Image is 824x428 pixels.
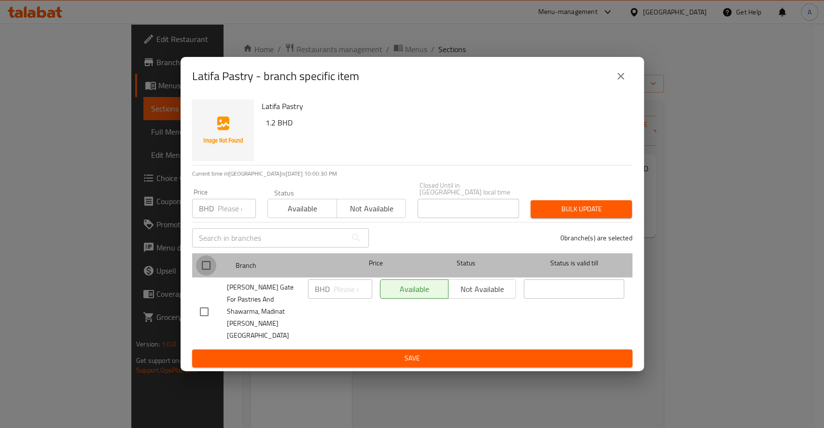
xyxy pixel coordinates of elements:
button: close [609,65,632,88]
button: Save [192,349,632,367]
span: Available [272,202,333,216]
button: Available [267,199,337,218]
h6: Latifa Pastry [262,99,625,113]
span: Branch [236,260,336,272]
h6: 1.2 BHD [265,116,625,129]
h2: Latifa Pastry - branch specific item [192,69,359,84]
span: Bulk update [538,203,624,215]
p: 0 branche(s) are selected [560,233,632,243]
span: Status [416,257,516,269]
img: Latifa Pastry [192,99,254,161]
button: Bulk update [531,200,632,218]
input: Please enter price [334,279,372,299]
span: Status is valid till [524,257,624,269]
button: Not available [336,199,406,218]
span: Price [344,257,408,269]
p: BHD [315,283,330,295]
p: BHD [199,203,214,214]
input: Please enter price [218,199,256,218]
input: Search in branches [192,228,347,248]
p: Current time in [GEOGRAPHIC_DATA] is [DATE] 10:00:30 PM [192,169,632,178]
span: [PERSON_NAME] Gate For Pastries And Shawarma, Madinat [PERSON_NAME][GEOGRAPHIC_DATA] [227,281,300,342]
span: Save [200,352,625,364]
span: Not available [341,202,402,216]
